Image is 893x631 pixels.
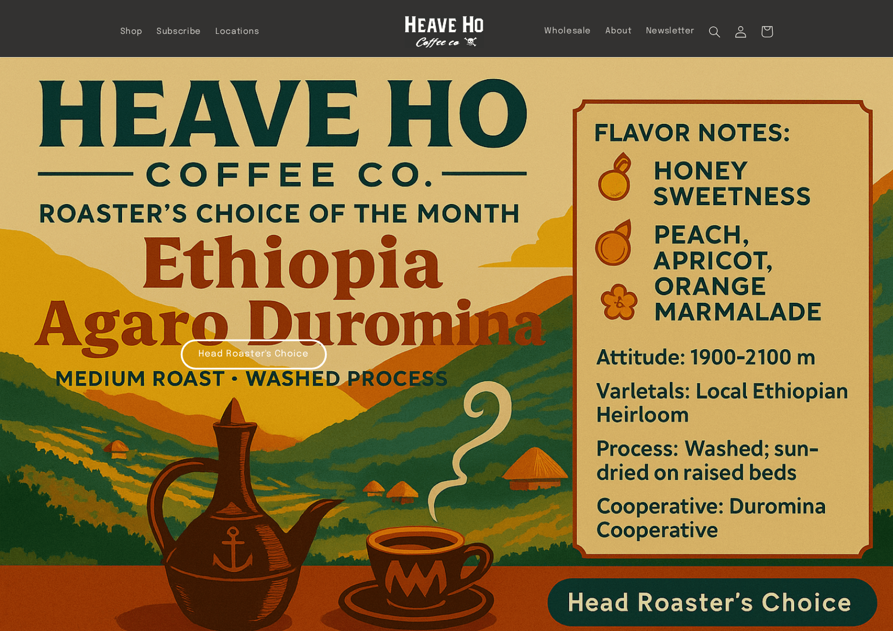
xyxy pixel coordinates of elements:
[702,19,728,45] summary: Search
[157,27,201,37] span: Subscribe
[537,19,599,43] a: Wholesale
[605,26,631,37] span: About
[181,340,327,369] a: Head Roaster's Choice
[215,27,259,37] span: Locations
[646,26,695,37] span: Newsletter
[120,27,143,37] span: Shop
[639,19,702,43] a: Newsletter
[150,19,209,44] a: Subscribe
[405,16,484,48] img: Heave Ho Coffee Co
[113,19,150,44] a: Shop
[208,19,266,44] a: Locations
[599,19,639,43] a: About
[544,26,591,37] span: Wholesale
